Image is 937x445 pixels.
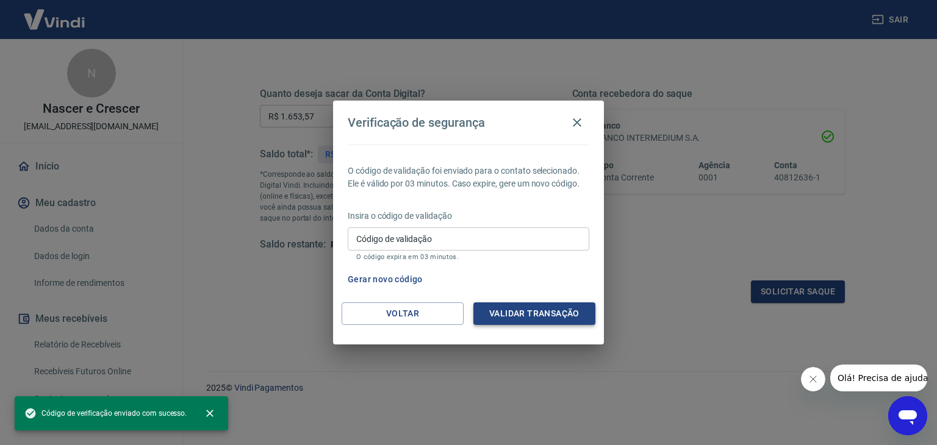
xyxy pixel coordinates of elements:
h4: Verificação de segurança [348,115,485,130]
iframe: Mensagem da empresa [830,365,927,391]
p: O código de validação foi enviado para o contato selecionado. Ele é válido por 03 minutos. Caso e... [348,165,589,190]
p: O código expira em 03 minutos. [356,253,581,261]
p: Insira o código de validação [348,210,589,222]
span: Código de verificação enviado com sucesso. [24,407,187,419]
button: Gerar novo código [343,268,428,291]
iframe: Botão para abrir a janela de mensagens [888,396,927,435]
button: Validar transação [473,302,595,325]
button: Voltar [342,302,464,325]
iframe: Fechar mensagem [801,367,825,391]
span: Olá! Precisa de ajuda? [7,9,102,18]
button: close [196,400,223,427]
